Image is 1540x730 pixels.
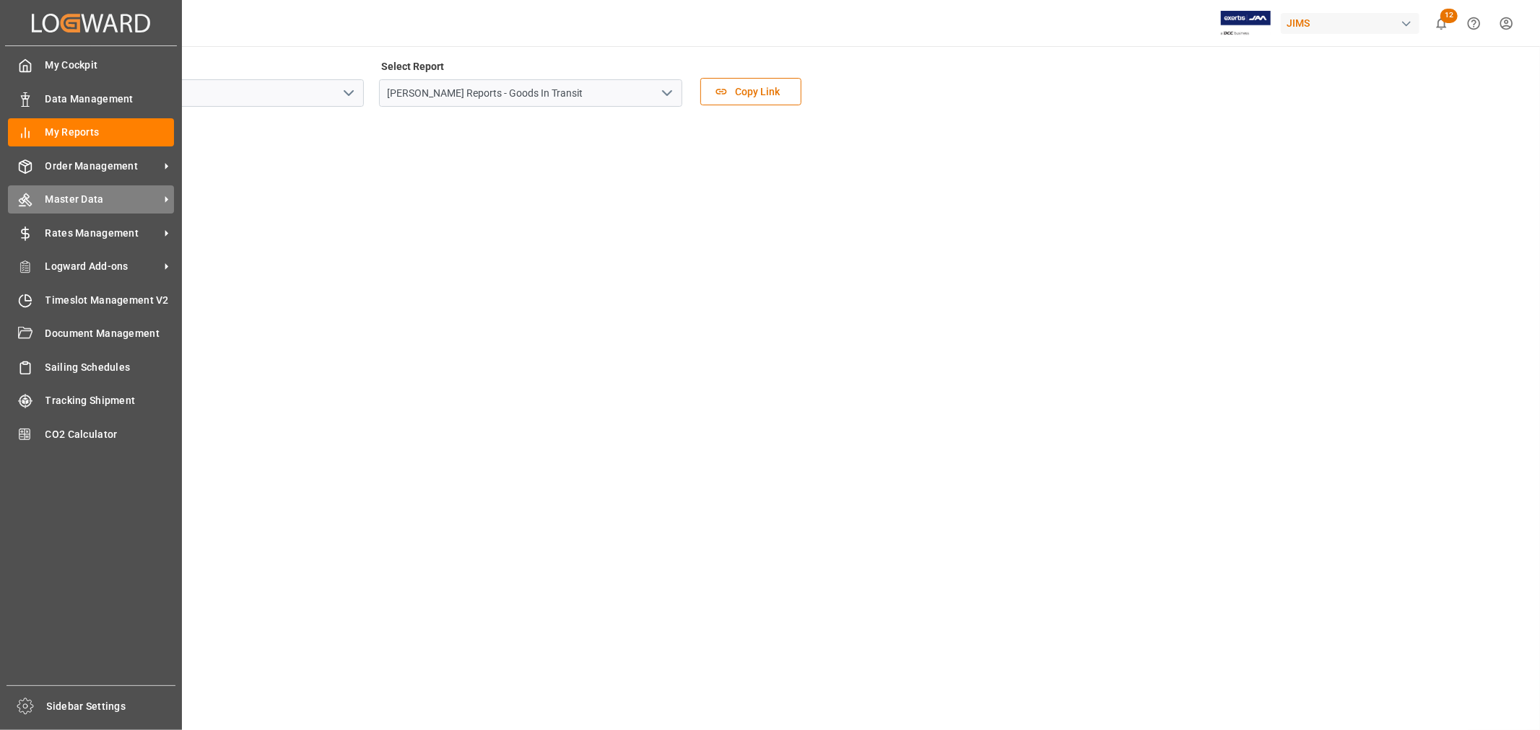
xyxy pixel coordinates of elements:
[1458,7,1490,40] button: Help Center
[728,84,787,100] span: Copy Link
[1281,9,1425,37] button: JIMS
[8,387,174,415] a: Tracking Shipment
[45,393,175,408] span: Tracking Shipment
[1425,7,1458,40] button: show 12 new notifications
[337,82,359,105] button: open menu
[47,699,176,714] span: Sidebar Settings
[45,427,175,442] span: CO2 Calculator
[379,79,682,107] input: Type to search/select
[1281,13,1419,34] div: JIMS
[45,226,160,241] span: Rates Management
[45,58,175,73] span: My Cockpit
[1221,11,1271,36] img: Exertis%20JAM%20-%20Email%20Logo.jpg_1722504956.jpg
[8,353,174,381] a: Sailing Schedules
[45,326,175,341] span: Document Management
[8,84,174,113] a: Data Management
[8,420,174,448] a: CO2 Calculator
[379,56,447,76] label: Select Report
[45,92,175,107] span: Data Management
[45,259,160,274] span: Logward Add-ons
[45,159,160,174] span: Order Management
[45,293,175,308] span: Timeslot Management V2
[45,192,160,207] span: Master Data
[656,82,677,105] button: open menu
[45,125,175,140] span: My Reports
[8,320,174,348] a: Document Management
[1440,9,1458,23] span: 12
[61,79,364,107] input: Type to search/select
[8,51,174,79] a: My Cockpit
[45,360,175,375] span: Sailing Schedules
[700,78,801,105] button: Copy Link
[8,286,174,314] a: Timeslot Management V2
[8,118,174,146] a: My Reports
